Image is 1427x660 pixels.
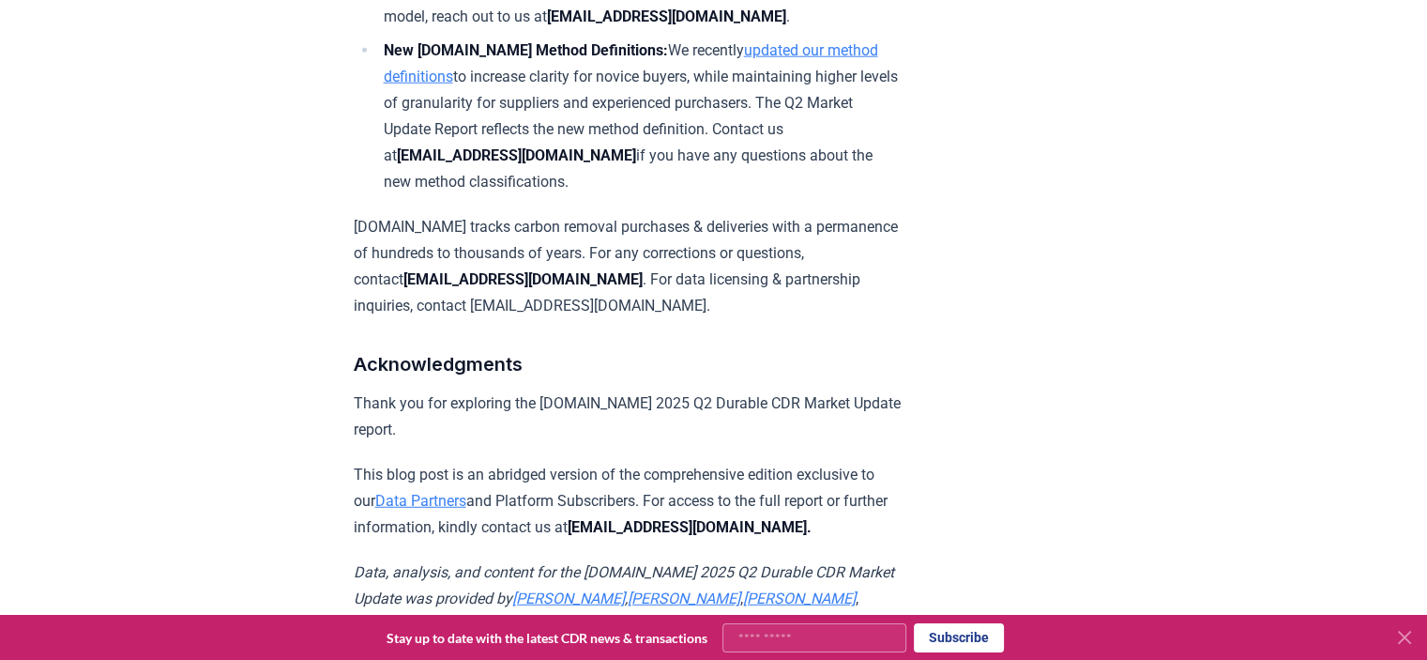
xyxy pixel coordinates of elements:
h3: Acknowledgments [354,349,903,379]
strong: [EMAIL_ADDRESS][DOMAIN_NAME] [547,8,786,25]
strong: New [DOMAIN_NAME] Method Definitions: [384,41,668,59]
p: Thank you for exploring the [DOMAIN_NAME] 2025 Q2 Durable CDR Market Update report. [354,391,903,443]
strong: [EMAIL_ADDRESS][DOMAIN_NAME] [403,270,643,288]
a: [PERSON_NAME] [628,590,740,607]
a: Data Partners [375,492,466,510]
p: This blog post is an abridged version of the comprehensive edition exclusive to our and Platform ... [354,462,903,541]
a: [PERSON_NAME] [512,590,625,607]
a: [PERSON_NAME] [743,590,856,607]
strong: [EMAIL_ADDRESS][DOMAIN_NAME]. [568,518,812,536]
li: We recently to increase clarity for novice buyers, while maintaining higher levels of granularity... [378,38,903,195]
a: updated our method definitions [384,41,878,85]
strong: [EMAIL_ADDRESS][DOMAIN_NAME] [397,146,636,164]
em: Data, analysis, and content for the [DOMAIN_NAME] 2025 Q2 Durable CDR Market Update was provided ... [354,563,894,607]
p: [DOMAIN_NAME] tracks carbon removal purchases & deliveries with a permanence of hundreds to thous... [354,214,903,319]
